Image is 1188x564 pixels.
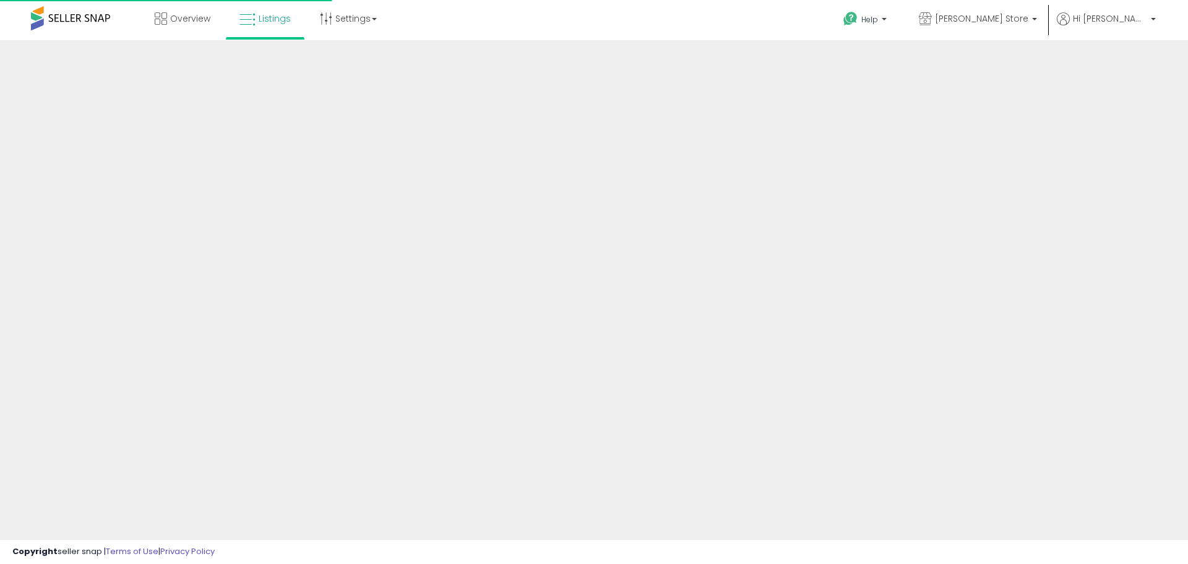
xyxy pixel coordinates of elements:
[1057,12,1156,40] a: Hi [PERSON_NAME]
[1073,12,1147,25] span: Hi [PERSON_NAME]
[12,545,58,557] strong: Copyright
[843,11,858,27] i: Get Help
[170,12,210,25] span: Overview
[160,545,215,557] a: Privacy Policy
[861,14,878,25] span: Help
[106,545,158,557] a: Terms of Use
[833,2,899,40] a: Help
[935,12,1028,25] span: [PERSON_NAME] Store
[259,12,291,25] span: Listings
[12,546,215,558] div: seller snap | |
